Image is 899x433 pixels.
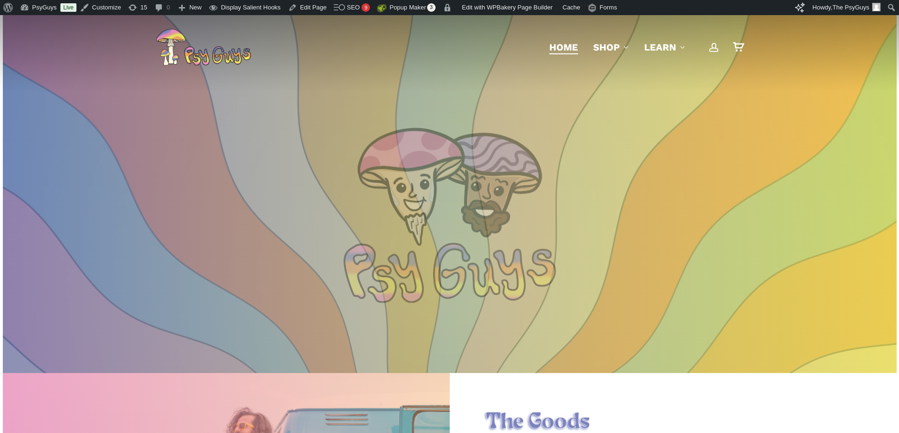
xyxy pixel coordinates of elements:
[427,3,436,12] span: 3
[60,3,76,12] a: Live
[549,42,578,53] span: Home
[593,42,620,53] span: Shop
[549,41,578,54] a: Home
[344,243,556,303] img: Psychedelic PsyGuys Text Logo
[156,28,251,66] img: PsyGuys
[644,41,686,54] a: Learn
[542,15,743,79] nav: Main Menu
[361,3,370,12] div: 9
[872,3,881,11] img: Avatar photo
[593,41,629,54] a: Shop
[644,42,676,53] span: Learn
[832,4,869,11] span: The PsyGuys
[355,116,544,257] img: PsyGuys Heads Logo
